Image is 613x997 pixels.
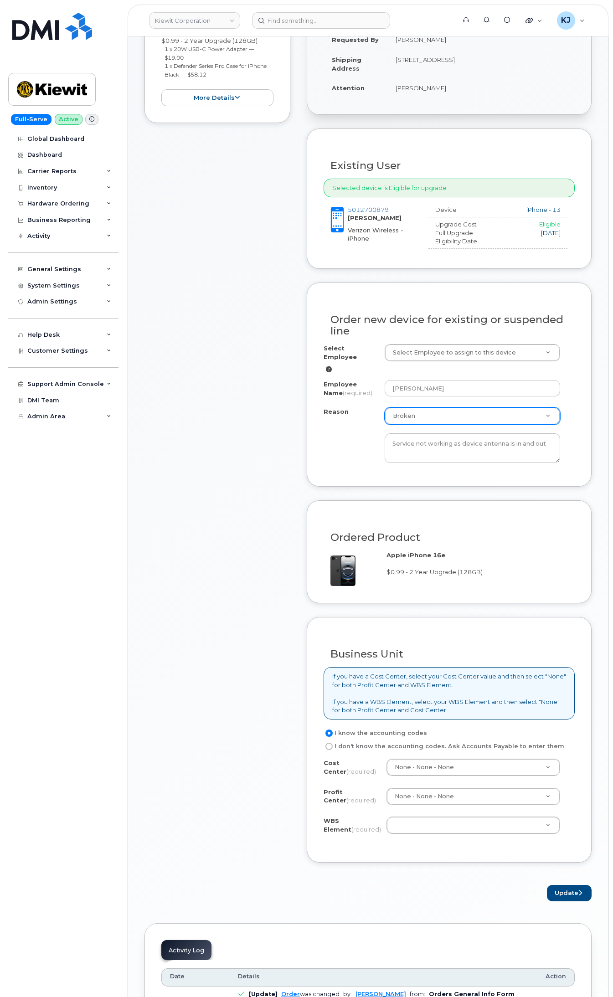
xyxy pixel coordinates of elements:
[324,380,377,397] label: Employee Name
[387,788,560,805] a: None - None - None
[386,551,445,559] strong: Apple iPhone 16e
[324,407,349,416] label: Reason
[332,84,365,92] strong: Attention
[493,206,561,214] div: iPhone - 13
[428,229,486,246] div: Full Upgrade Eligibility Date
[330,648,568,660] h3: Business Unit
[165,62,267,78] small: 1 x Defender Series Pro Case for iPhone Black — $58.12
[165,46,254,61] small: 1 x 20W USB-C Power Adapter — $19.00
[324,741,564,752] label: I don't know the accounting codes. Ask Accounts Payable to enter them
[551,11,591,30] div: Kobe Justice
[161,11,273,106] div: [PERSON_NAME] $0.99 - 2 Year Upgrade (128GB)
[385,344,560,361] a: Select Employee to assign to this device
[385,380,560,396] input: Please fill out this field
[537,968,575,987] th: Action
[343,389,372,396] span: (required)
[324,817,379,833] label: WBS Element
[428,220,486,229] div: Upgrade Cost
[387,412,415,420] span: Broken
[324,759,379,776] label: Cost Center
[387,78,575,98] td: [PERSON_NAME]
[387,759,560,776] a: None - None - None
[238,972,260,981] span: Details
[561,15,571,26] span: KJ
[395,793,454,800] span: None - None - None
[330,160,568,171] h3: Existing User
[346,768,376,775] span: (required)
[348,214,402,221] strong: [PERSON_NAME]
[547,885,592,902] button: Update
[348,226,413,243] div: Verizon Wireless - iPhone
[170,972,185,981] span: Date
[348,206,389,213] a: 5012700879
[324,728,427,739] label: I know the accounting codes
[330,532,568,543] h3: Ordered Product
[573,957,606,990] iframe: Messenger Launcher
[326,366,332,372] i: Selection will overwrite employee Name, Number, City and Business Units inputs
[324,788,379,805] label: Profit Center
[325,730,333,737] input: I know the accounting codes
[428,206,486,214] div: Device
[387,50,575,78] td: [STREET_ADDRESS]
[346,797,376,804] span: (required)
[387,349,516,357] span: Select Employee to assign to this device
[149,12,240,29] a: Kiewit Corporation
[332,36,379,43] strong: Requested By
[332,672,566,714] p: If you have a Cost Center, select your Cost Center value and then select "None" for both Profit C...
[161,89,273,106] button: more details
[387,30,575,50] td: [PERSON_NAME]
[519,11,549,30] div: Quicklinks
[252,12,390,29] input: Find something...
[324,344,377,361] label: Select Employee
[325,743,333,750] input: I don't know the accounting codes. Ask Accounts Payable to enter them
[493,229,561,237] div: [DATE]
[389,763,454,771] span: None - None - None
[386,568,483,576] span: $0.99 - 2 Year Upgrade (128GB)
[330,314,568,337] h3: Order new device for existing or suspended line
[324,555,355,586] img: iphone16e.png
[324,179,575,197] div: Selected device is Eligible for upgrade
[332,56,361,72] strong: Shipping Address
[351,826,381,833] span: (required)
[493,220,561,229] div: Eligible
[385,408,560,424] a: Broken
